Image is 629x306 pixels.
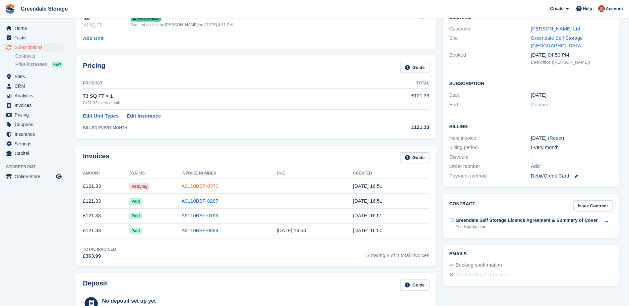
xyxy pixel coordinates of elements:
[449,80,612,86] h2: Subscription
[84,22,131,28] div: 67 SQ FT
[3,172,63,181] a: menu
[131,22,394,28] div: Granted access by [PERSON_NAME] on [DATE] 4:51 PM
[449,163,531,170] div: Order number
[83,152,109,163] h2: Invoices
[83,100,364,106] div: £121.33 every month
[277,168,353,179] th: Due
[400,280,429,290] a: Guide
[598,5,605,12] img: Justin Swingler
[531,134,612,142] div: [DATE] ( )
[550,5,563,12] span: Create
[3,120,63,129] a: menu
[531,102,550,107] span: Ongoing
[131,15,160,22] span: Occupied
[15,24,54,33] span: Home
[83,92,364,100] div: 73 SQ FT × 1
[15,91,54,100] span: Analytics
[400,62,429,73] a: Guide
[531,163,540,170] a: Add
[364,124,429,131] div: £121.33
[127,112,161,120] a: Edit Insurance
[531,35,583,48] a: Greendale Self Storage [GEOGRAPHIC_DATA]
[549,135,562,141] a: Reset
[15,81,54,91] span: CRM
[129,198,142,205] span: Paid
[353,228,383,233] time: 2025-05-13 15:50:47 UTC
[102,297,239,305] div: No deposit set up yet
[449,134,531,142] div: Next invoice
[449,91,531,99] div: Start
[449,123,612,129] h2: Billing
[15,43,54,52] span: Subscriptions
[364,88,429,109] td: £121.33
[456,224,598,230] div: Pending signature
[15,120,54,129] span: Coupons
[83,112,119,120] a: Edit Unit Types
[531,144,612,151] div: Every month
[83,125,364,131] div: BILLED EVERY MONTH
[181,168,277,179] th: Invoice Number
[456,217,598,224] div: Greendale Self Storage Licence Agreement & Summary of Cover
[364,78,429,89] th: Total
[181,183,218,189] a: A9110BBF-0370
[456,271,509,279] div: Move in day instructions
[449,34,531,49] div: Site
[15,72,54,81] span: Sites
[277,228,306,233] time: 2025-05-14 15:50:47 UTC
[449,144,531,151] div: Billing period
[353,213,383,218] time: 2025-06-13 15:51:14 UTC
[52,61,63,68] div: NEW
[15,149,54,158] span: Capital
[531,59,612,66] div: Backoffice ([PERSON_NAME])
[15,61,63,68] a: Price increases NEW
[129,228,142,234] span: Paid
[129,168,181,179] th: Status
[18,3,70,14] a: Greendale Storage
[15,139,54,148] span: Settings
[15,172,54,181] span: Online Store
[129,183,150,190] span: Retrying
[449,25,531,33] div: Customer
[531,51,612,59] div: [DATE] 04:50 PM
[181,213,218,218] a: A9110BBF-0196
[3,149,63,158] a: menu
[449,153,531,161] div: Discount
[449,172,531,180] div: Payment method
[573,200,612,211] a: Issue Contract
[531,172,612,180] div: Debit/Credit Card
[83,252,116,260] div: £363.99
[3,43,63,52] a: menu
[83,208,129,223] td: £121.33
[181,198,218,204] a: A9110BBF-0287
[400,152,429,163] a: Guide
[5,4,15,14] img: stora-icon-8386f47178a22dfd0bd8f6a31ec36ba5ce8667c1dd55bd0f319d3a0aa187defe.svg
[583,5,592,12] span: Help
[531,91,546,99] time: 2025-05-13 00:00:00 UTC
[6,164,66,170] span: Storefront
[353,183,383,189] time: 2025-08-13 15:51:22 UTC
[3,110,63,120] a: menu
[15,110,54,120] span: Pricing
[563,135,569,141] div: Tooltip anchor
[449,51,531,65] div: Booked
[366,246,429,260] span: Showing 4 of 4 total invoices
[3,24,63,33] a: menu
[3,139,63,148] a: menu
[456,261,502,269] div: Booking confirmation
[15,33,54,42] span: Tasks
[3,72,63,81] a: menu
[181,228,218,233] a: A9110BBF-0099
[15,129,54,139] span: Insurance
[353,168,429,179] th: Created
[3,33,63,42] a: menu
[449,200,475,211] h2: Contract
[55,173,63,180] a: Preview store
[449,251,612,257] h2: Emails
[83,246,116,252] div: Total Invoiced
[3,129,63,139] a: menu
[15,61,47,68] span: Price increases
[83,78,364,89] th: Product
[83,194,129,209] td: £121.33
[3,91,63,100] a: menu
[129,213,142,219] span: Paid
